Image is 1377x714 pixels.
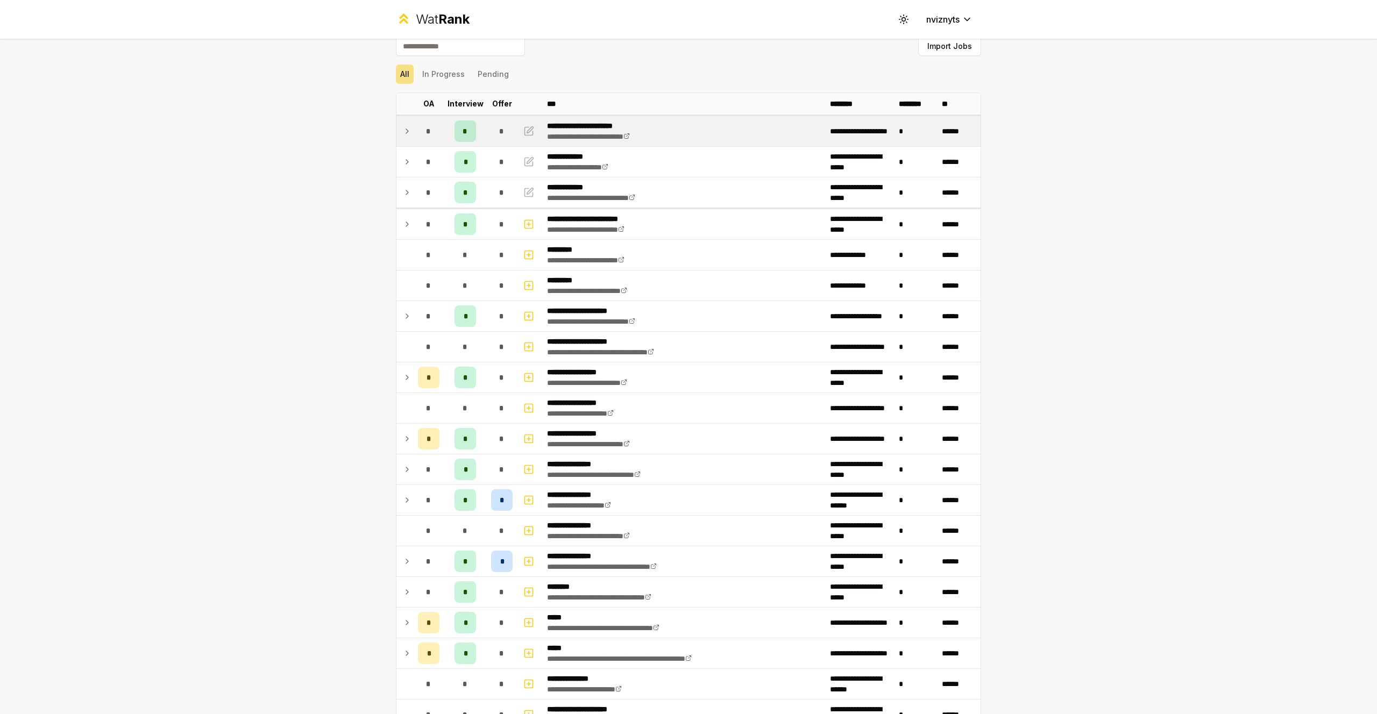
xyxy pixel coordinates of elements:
button: In Progress [418,65,469,84]
span: nviznyts [926,13,960,26]
button: All [396,65,414,84]
p: Interview [448,98,484,109]
button: Import Jobs [918,37,981,56]
p: OA [423,98,435,109]
button: Pending [473,65,513,84]
span: Rank [438,11,470,27]
button: nviznyts [918,10,981,29]
div: Wat [416,11,470,28]
p: Offer [492,98,512,109]
a: WatRank [396,11,470,28]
